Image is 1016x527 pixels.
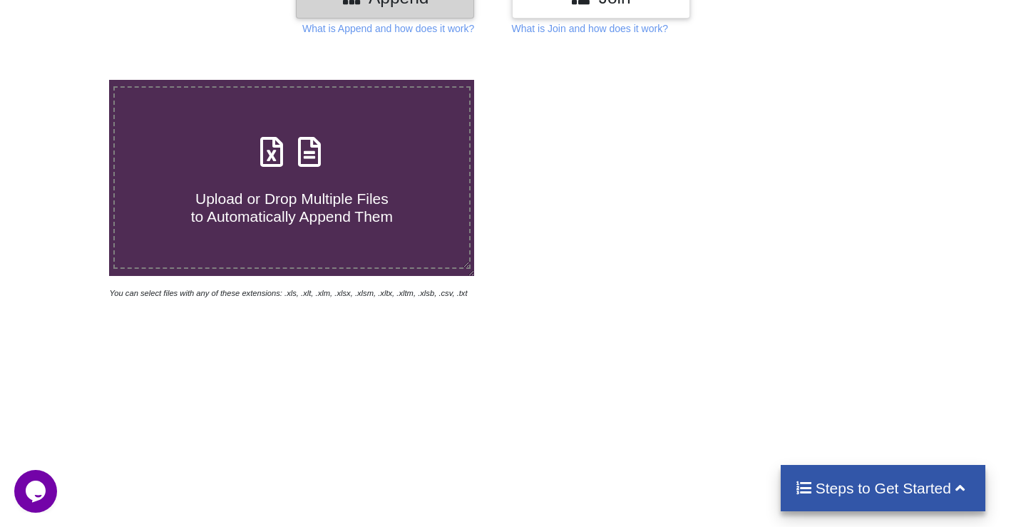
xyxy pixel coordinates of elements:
[512,21,668,36] p: What is Join and how does it work?
[795,479,971,497] h4: Steps to Get Started
[191,190,393,225] span: Upload or Drop Multiple Files to Automatically Append Them
[14,470,60,513] iframe: chat widget
[109,289,467,297] i: You can select files with any of these extensions: .xls, .xlt, .xlm, .xlsx, .xlsm, .xltx, .xltm, ...
[302,21,474,36] p: What is Append and how does it work?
